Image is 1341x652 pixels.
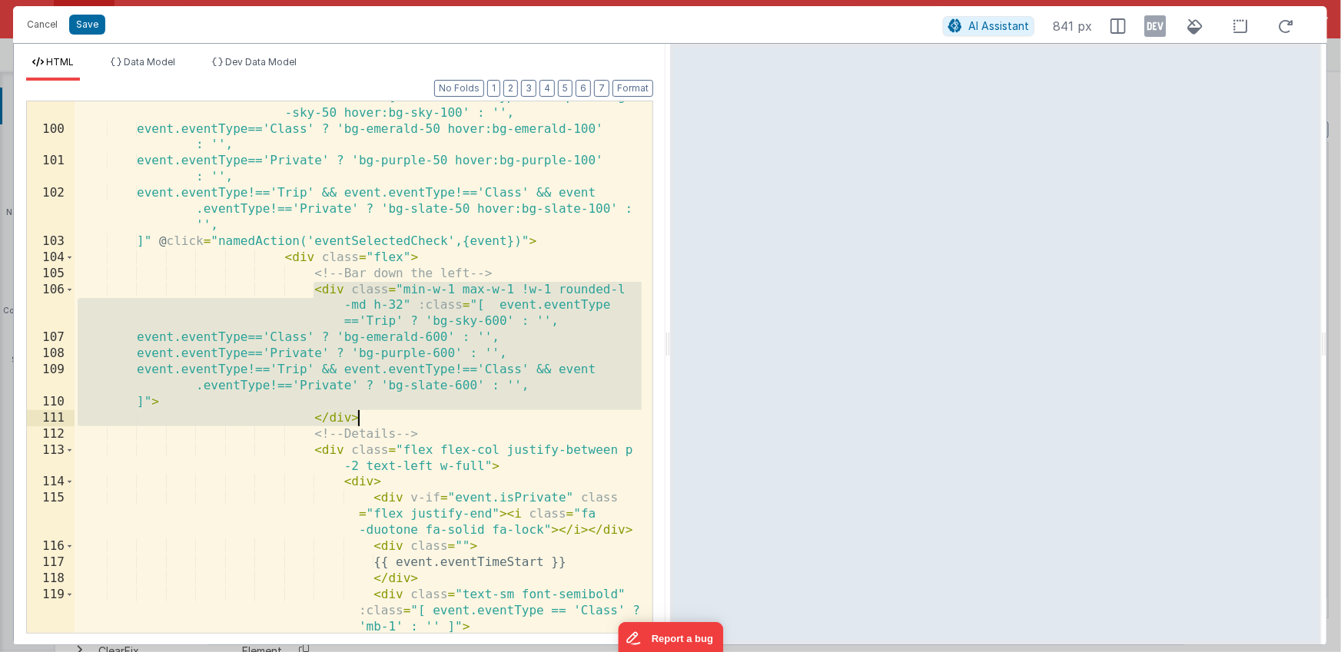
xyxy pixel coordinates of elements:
[27,474,75,490] div: 114
[27,250,75,266] div: 104
[27,490,75,538] div: 115
[27,282,75,330] div: 106
[558,80,573,97] button: 5
[434,80,484,97] button: No Folds
[27,233,75,250] div: 103
[503,80,518,97] button: 2
[27,394,75,410] div: 110
[27,587,75,635] div: 119
[19,14,65,35] button: Cancel
[27,362,75,394] div: 109
[225,56,297,68] span: Dev Data Model
[27,266,75,282] div: 105
[27,185,75,233] div: 102
[1053,17,1092,35] span: 841 px
[521,80,536,97] button: 3
[46,56,74,68] span: HTML
[69,15,105,35] button: Save
[943,16,1034,36] button: AI Assistant
[594,80,609,97] button: 7
[27,329,75,346] div: 107
[27,538,75,554] div: 116
[124,56,175,68] span: Data Model
[487,80,500,97] button: 1
[539,80,555,97] button: 4
[27,410,75,426] div: 111
[27,121,75,154] div: 100
[27,442,75,475] div: 113
[27,554,75,571] div: 117
[576,80,591,97] button: 6
[27,426,75,442] div: 112
[968,19,1029,32] span: AI Assistant
[27,571,75,587] div: 118
[27,153,75,185] div: 101
[612,80,653,97] button: Format
[27,346,75,362] div: 108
